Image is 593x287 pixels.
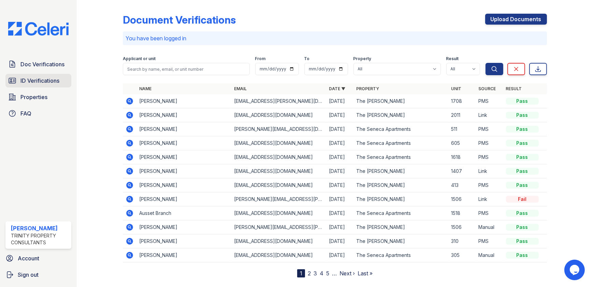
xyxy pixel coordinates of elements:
[358,270,373,277] a: Last »
[326,178,353,192] td: [DATE]
[353,56,372,61] label: Property
[136,234,231,248] td: [PERSON_NAME]
[449,108,476,122] td: 2011
[506,238,539,245] div: Pass
[506,126,539,133] div: Pass
[506,182,539,189] div: Pass
[326,220,353,234] td: [DATE]
[339,270,355,277] a: Next ›
[136,136,231,150] td: [PERSON_NAME]
[449,234,476,248] td: 310
[123,63,249,75] input: Search by name, email, or unit number
[476,206,503,220] td: PMS
[506,98,539,105] div: Pass
[449,248,476,262] td: 305
[231,94,326,108] td: [EMAIL_ADDRESS][PERSON_NAME][DOMAIN_NAME]
[326,94,353,108] td: [DATE]
[353,206,448,220] td: The Seneca Apartments
[320,270,323,277] a: 4
[126,34,544,42] p: You have been logged in
[356,86,379,91] a: Property
[353,108,448,122] td: The [PERSON_NAME]
[353,150,448,164] td: The Seneca Apartments
[329,86,345,91] a: Date ▼
[20,93,47,101] span: Properties
[353,94,448,108] td: The [PERSON_NAME]
[449,122,476,136] td: 511
[326,206,353,220] td: [DATE]
[449,150,476,164] td: 1618
[326,122,353,136] td: [DATE]
[123,56,156,61] label: Applicant or unit
[353,220,448,234] td: The [PERSON_NAME]
[326,192,353,206] td: [DATE]
[326,234,353,248] td: [DATE]
[20,60,64,68] span: Doc Verifications
[231,164,326,178] td: [EMAIL_ADDRESS][DOMAIN_NAME]
[231,206,326,220] td: [EMAIL_ADDRESS][DOMAIN_NAME]
[476,164,503,178] td: Link
[353,164,448,178] td: The [PERSON_NAME]
[479,86,496,91] a: Source
[231,192,326,206] td: [PERSON_NAME][EMAIL_ADDRESS][PERSON_NAME][DOMAIN_NAME]
[476,220,503,234] td: Manual
[20,109,31,118] span: FAQ
[231,122,326,136] td: [PERSON_NAME][EMAIL_ADDRESS][DOMAIN_NAME]
[476,234,503,248] td: PMS
[231,248,326,262] td: [EMAIL_ADDRESS][DOMAIN_NAME]
[297,269,305,277] div: 1
[136,192,231,206] td: [PERSON_NAME]
[326,164,353,178] td: [DATE]
[139,86,151,91] a: Name
[449,220,476,234] td: 1506
[231,108,326,122] td: [EMAIL_ADDRESS][DOMAIN_NAME]
[451,86,462,91] a: Unit
[304,56,310,61] label: To
[476,122,503,136] td: PMS
[5,107,71,120] a: FAQ
[18,254,39,262] span: Account
[476,108,503,122] td: Link
[506,252,539,259] div: Pass
[231,136,326,150] td: [EMAIL_ADDRESS][DOMAIN_NAME]
[136,150,231,164] td: [PERSON_NAME]
[564,260,586,280] iframe: chat widget
[332,269,337,277] span: …
[231,150,326,164] td: [EMAIL_ADDRESS][DOMAIN_NAME]
[506,86,522,91] a: Result
[476,150,503,164] td: PMS
[123,14,236,26] div: Document Verifications
[231,178,326,192] td: [EMAIL_ADDRESS][DOMAIN_NAME]
[255,56,266,61] label: From
[506,112,539,119] div: Pass
[449,164,476,178] td: 1407
[326,150,353,164] td: [DATE]
[449,136,476,150] td: 605
[353,122,448,136] td: The Seneca Apartments
[506,210,539,217] div: Pass
[476,178,503,192] td: PMS
[3,251,74,265] a: Account
[449,94,476,108] td: 1708
[136,220,231,234] td: [PERSON_NAME]
[476,248,503,262] td: Manual
[353,248,448,262] td: The Seneca Apartments
[476,136,503,150] td: PMS
[231,234,326,248] td: [EMAIL_ADDRESS][DOMAIN_NAME]
[506,168,539,175] div: Pass
[136,206,231,220] td: Ausset Branch
[18,271,39,279] span: Sign out
[506,154,539,161] div: Pass
[20,77,59,85] span: ID Verifications
[3,268,74,282] a: Sign out
[5,57,71,71] a: Doc Verifications
[506,224,539,231] div: Pass
[326,248,353,262] td: [DATE]
[353,178,448,192] td: The [PERSON_NAME]
[314,270,317,277] a: 3
[234,86,247,91] a: Email
[136,178,231,192] td: [PERSON_NAME]
[353,192,448,206] td: The [PERSON_NAME]
[11,224,69,232] div: [PERSON_NAME]
[136,94,231,108] td: [PERSON_NAME]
